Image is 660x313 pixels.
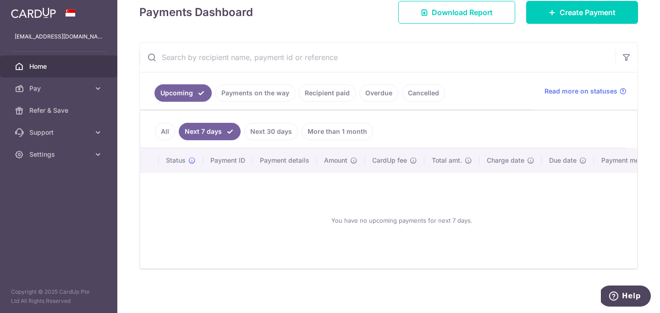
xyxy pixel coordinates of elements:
span: Home [29,62,90,71]
p: [EMAIL_ADDRESS][DOMAIN_NAME] [15,32,103,41]
th: Payment details [253,148,317,172]
span: CardUp fee [372,156,407,165]
span: Download Report [432,7,493,18]
a: Cancelled [402,84,445,102]
a: More than 1 month [302,123,373,140]
span: Settings [29,150,90,159]
span: Refer & Save [29,106,90,115]
span: Total amt. [432,156,462,165]
span: Status [166,156,186,165]
a: All [155,123,175,140]
span: Charge date [487,156,524,165]
div: You have no upcoming payments for next 7 days. [151,180,653,261]
a: Next 30 days [244,123,298,140]
a: Payments on the way [215,84,295,102]
a: Overdue [359,84,398,102]
a: Upcoming [154,84,212,102]
th: Payment ID [203,148,253,172]
span: Create Payment [560,7,616,18]
span: Pay [29,84,90,93]
iframe: Opens a widget where you can find more information [601,286,651,308]
a: Next 7 days [179,123,241,140]
span: Amount [324,156,347,165]
a: Download Report [398,1,515,24]
span: Support [29,128,90,137]
h4: Payments Dashboard [139,4,253,21]
span: Due date [549,156,577,165]
a: Create Payment [526,1,638,24]
span: Read more on statuses [544,87,617,96]
input: Search by recipient name, payment id or reference [140,43,616,72]
a: Recipient paid [299,84,356,102]
a: Read more on statuses [544,87,627,96]
img: CardUp [11,7,56,18]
